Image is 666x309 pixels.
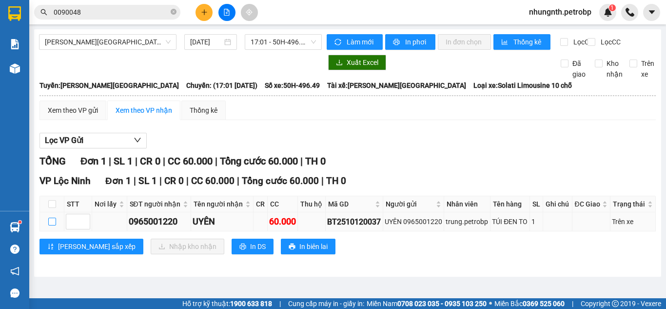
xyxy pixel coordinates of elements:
[250,241,266,252] span: In DS
[321,175,324,186] span: |
[130,199,181,209] span: SĐT người nhận
[367,298,487,309] span: Miền Nam
[39,175,91,186] span: VP Lộc Ninh
[10,39,20,49] img: solution-icon
[289,243,295,251] span: printer
[597,37,622,47] span: Lọc CC
[494,298,565,309] span: Miền Bắc
[572,298,573,309] span: |
[386,199,434,209] span: Người gửi
[288,298,364,309] span: Cung cấp máy in - giấy in:
[10,267,20,276] span: notification
[39,82,179,89] b: Tuyến: [PERSON_NAME][GEOGRAPHIC_DATA]
[647,8,656,17] span: caret-down
[163,155,165,167] span: |
[613,199,646,209] span: Trạng thái
[326,175,346,186] span: TH 0
[39,133,147,148] button: Lọc VP Gửi
[397,300,487,308] strong: 0708 023 035 - 0935 103 250
[80,155,106,167] span: Đơn 1
[405,37,428,47] span: In phơi
[347,57,378,68] span: Xuất Excel
[230,300,272,308] strong: 1900 633 818
[114,155,133,167] span: SL 1
[171,9,176,15] span: close-circle
[159,175,162,186] span: |
[568,58,589,80] span: Đã giao
[134,175,136,186] span: |
[385,216,443,227] div: UYÊN 0965001220
[242,175,319,186] span: Tổng cước 60.000
[298,196,325,212] th: Thu hộ
[336,59,343,67] span: download
[604,8,612,17] img: icon-new-feature
[164,175,184,186] span: CR 0
[489,302,492,306] span: ⚪️
[513,37,543,47] span: Thống kê
[521,6,599,18] span: nhungnth.petrobp
[58,241,136,252] span: [PERSON_NAME] sắp xếp
[19,221,21,224] sup: 1
[328,55,386,70] button: downloadXuất Excel
[47,243,54,251] span: sort-ascending
[543,196,572,212] th: Ghi chú
[328,199,373,209] span: Mã GD
[438,34,491,50] button: In đơn chọn
[129,215,189,228] div: 0965001220
[575,199,601,209] span: ĐC Giao
[186,80,257,91] span: Chuyến: (17:01 [DATE])
[327,216,381,228] div: BT2510120037
[190,105,217,116] div: Thống kê
[134,136,141,144] span: down
[268,196,298,212] th: CC
[637,58,658,80] span: Trên xe
[140,155,160,167] span: CR 0
[246,9,253,16] span: aim
[182,298,272,309] span: Hỗ trợ kỹ thuật:
[299,241,328,252] span: In biên lai
[138,175,157,186] span: SL 1
[193,215,252,228] div: UYÊN
[493,34,550,50] button: bar-chartThống kê
[201,9,208,16] span: plus
[305,155,326,167] span: TH 0
[151,239,224,254] button: downloadNhập kho nhận
[191,175,235,186] span: CC 60.000
[10,63,20,74] img: warehouse-icon
[40,9,47,16] span: search
[196,4,213,21] button: plus
[501,39,509,46] span: bar-chart
[39,239,143,254] button: sort-ascending[PERSON_NAME] sắp xếp
[109,155,111,167] span: |
[300,155,303,167] span: |
[232,239,274,254] button: printerIn DS
[281,239,335,254] button: printerIn biên lai
[251,35,316,49] span: 17:01 - 50H-496.49
[105,175,131,186] span: Đơn 1
[45,134,83,146] span: Lọc VP Gửi
[191,212,254,231] td: UYÊN
[48,105,98,116] div: Xem theo VP gửi
[220,155,298,167] span: Tổng cước 60.000
[8,6,21,21] img: logo-vxr
[95,199,117,209] span: Nơi lấy
[45,35,171,49] span: Hồ Chí Minh - Lộc Ninh
[327,34,383,50] button: syncLàm mới
[569,37,595,47] span: Lọc CR
[492,216,528,227] div: TÚI ĐEN TO
[194,199,243,209] span: Tên người nhận
[609,4,616,11] sup: 1
[190,37,222,47] input: 12/10/2025
[135,155,137,167] span: |
[279,298,281,309] span: |
[612,300,619,307] span: copyright
[168,155,213,167] span: CC 60.000
[490,196,530,212] th: Tên hàng
[523,300,565,308] strong: 0369 525 060
[241,4,258,21] button: aim
[327,80,466,91] span: Tài xế: [PERSON_NAME][GEOGRAPHIC_DATA]
[215,155,217,167] span: |
[239,243,246,251] span: printer
[347,37,375,47] span: Làm mới
[326,212,383,231] td: BT2510120037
